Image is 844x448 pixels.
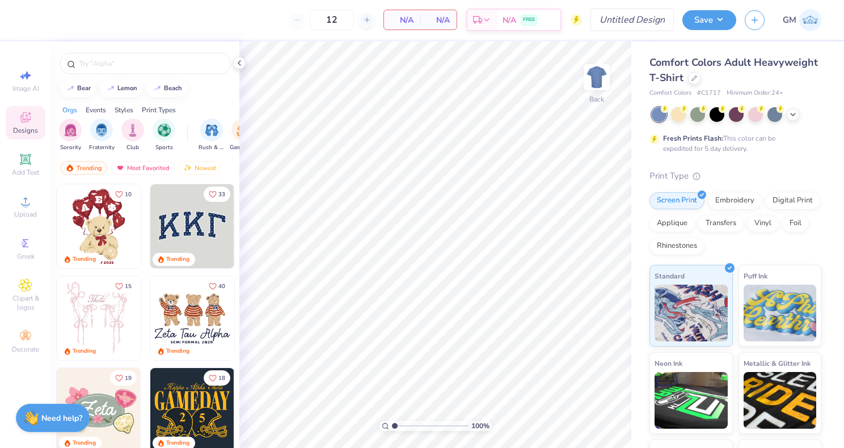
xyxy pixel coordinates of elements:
[682,10,736,30] button: Save
[655,270,685,282] span: Standard
[649,56,818,84] span: Comfort Colors Adult Heavyweight T-Shirt
[183,164,192,172] img: Newest.gif
[117,85,137,91] div: lemon
[77,85,91,91] div: bear
[126,143,139,152] span: Club
[153,119,175,152] button: filter button
[41,413,82,424] strong: Need help?
[178,161,221,175] div: Newest
[590,9,674,31] input: Untitled Design
[164,85,182,91] div: beach
[663,133,803,154] div: This color can be expedited for 5 day delivery.
[663,134,723,143] strong: Fresh Prints Flash:
[111,161,175,175] div: Most Favorited
[765,192,820,209] div: Digital Print
[153,85,162,92] img: trend_line.gif
[59,119,82,152] div: filter for Sorority
[57,276,141,360] img: 83dda5b0-2158-48ca-832c-f6b4ef4c4536
[12,345,39,354] span: Decorate
[100,80,142,97] button: lemon
[697,88,721,98] span: # C1717
[12,168,39,177] span: Add Text
[59,119,82,152] button: filter button
[106,85,115,92] img: trend_line.gif
[89,119,115,152] div: filter for Fraternity
[218,375,225,381] span: 18
[585,66,608,88] img: Back
[655,285,728,341] img: Standard
[125,375,132,381] span: 19
[64,124,77,137] img: Sorority Image
[391,14,413,26] span: N/A
[110,370,137,386] button: Like
[121,119,144,152] button: filter button
[799,9,821,31] img: Grainne Mccague
[150,276,234,360] img: a3be6b59-b000-4a72-aad0-0c575b892a6b
[116,164,125,172] img: most_fav.gif
[62,105,77,115] div: Orgs
[146,80,187,97] button: beach
[166,255,189,264] div: Trending
[471,421,489,431] span: 100 %
[782,215,809,232] div: Foil
[744,270,767,282] span: Puff Ink
[78,58,223,69] input: Try "Alpha"
[649,238,704,255] div: Rhinestones
[89,119,115,152] button: filter button
[73,347,96,356] div: Trending
[60,80,96,97] button: bear
[17,252,35,261] span: Greek
[166,439,189,447] div: Trending
[523,16,535,24] span: FREE
[150,184,234,268] img: 3b9aba4f-e317-4aa7-a679-c95a879539bd
[140,276,224,360] img: d12a98c7-f0f7-4345-bf3a-b9f1b718b86e
[66,85,75,92] img: trend_line.gif
[199,119,225,152] button: filter button
[73,255,96,264] div: Trending
[783,9,821,31] a: GM
[655,357,682,369] span: Neon Ink
[199,119,225,152] div: filter for Rush & Bid
[649,215,695,232] div: Applique
[125,192,132,197] span: 10
[121,119,144,152] div: filter for Club
[655,372,728,429] img: Neon Ink
[95,124,108,137] img: Fraternity Image
[14,210,37,219] span: Upload
[158,124,171,137] img: Sports Image
[125,284,132,289] span: 15
[744,357,811,369] span: Metallic & Glitter Ink
[218,284,225,289] span: 40
[204,278,230,294] button: Like
[60,143,81,152] span: Sorority
[649,192,704,209] div: Screen Print
[142,105,176,115] div: Print Types
[73,439,96,447] div: Trending
[65,164,74,172] img: trending.gif
[783,14,796,27] span: GM
[649,88,691,98] span: Comfort Colors
[237,124,250,137] img: Game Day Image
[115,105,133,115] div: Styles
[747,215,779,232] div: Vinyl
[427,14,450,26] span: N/A
[110,187,137,202] button: Like
[155,143,173,152] span: Sports
[12,84,39,93] span: Image AI
[230,119,256,152] button: filter button
[6,294,45,312] span: Clipart & logos
[126,124,139,137] img: Club Image
[744,372,817,429] img: Metallic & Glitter Ink
[727,88,783,98] span: Minimum Order: 24 +
[310,10,354,30] input: – –
[140,184,224,268] img: e74243e0-e378-47aa-a400-bc6bcb25063a
[110,278,137,294] button: Like
[230,143,256,152] span: Game Day
[234,184,318,268] img: edfb13fc-0e43-44eb-bea2-bf7fc0dd67f9
[503,14,516,26] span: N/A
[589,94,604,104] div: Back
[13,126,38,135] span: Designs
[230,119,256,152] div: filter for Game Day
[166,347,189,356] div: Trending
[60,161,107,175] div: Trending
